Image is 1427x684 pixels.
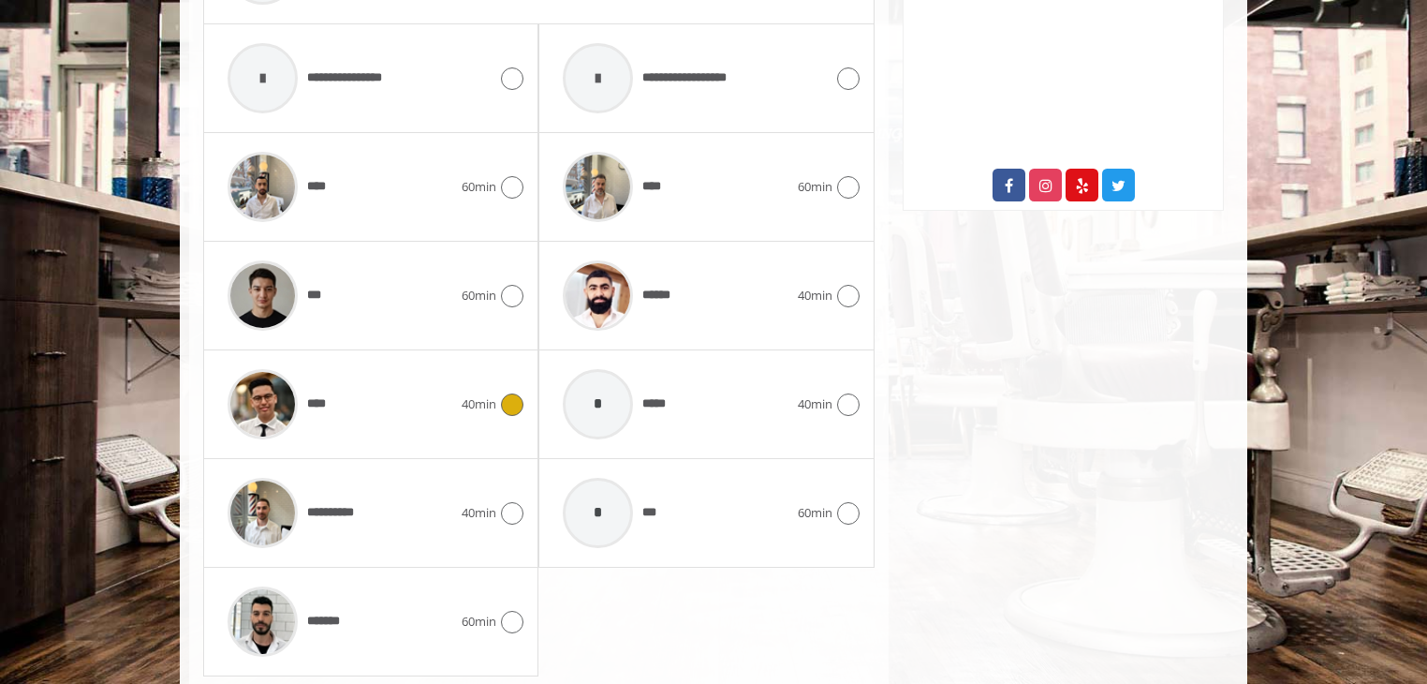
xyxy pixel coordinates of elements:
[462,612,496,632] span: 60min
[462,177,496,197] span: 60min
[462,503,496,523] span: 40min
[462,394,496,414] span: 40min
[462,286,496,305] span: 60min
[798,394,832,414] span: 40min
[798,503,832,523] span: 60min
[798,177,832,197] span: 60min
[798,286,832,305] span: 40min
